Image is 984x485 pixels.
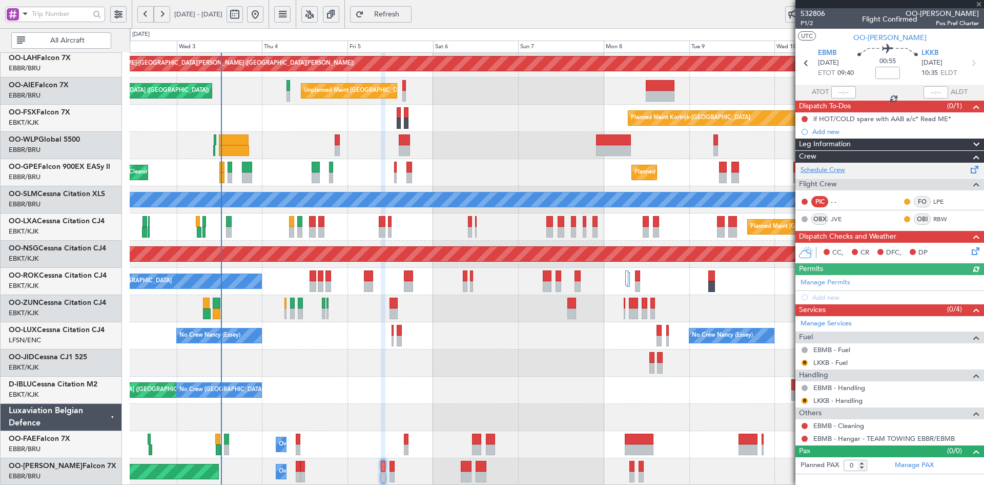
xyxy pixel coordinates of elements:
[811,214,828,225] div: OBX
[9,163,38,170] span: OO-GPE
[918,248,928,258] span: DP
[634,165,820,180] div: Planned Maint [GEOGRAPHIC_DATA] ([GEOGRAPHIC_DATA] National)
[921,68,938,79] span: 10:35
[692,328,753,343] div: No Crew Nancy (Essey)
[921,48,938,59] span: LKKB
[933,215,956,224] a: RBW
[9,390,38,399] a: EBKT/KJK
[51,56,354,71] div: Planned Maint [PERSON_NAME]-[GEOGRAPHIC_DATA][PERSON_NAME] ([GEOGRAPHIC_DATA][PERSON_NAME])
[631,110,750,126] div: Planned Maint Kortrijk-[GEOGRAPHIC_DATA]
[9,363,38,372] a: EBKT/KJK
[9,435,70,442] a: OO-FAEFalcon 7X
[9,272,39,279] span: OO-ROK
[9,354,34,361] span: OO-JID
[9,336,41,345] a: LFSN/ENC
[9,462,83,470] span: OO-[PERSON_NAME]
[799,445,810,457] span: Pax
[689,41,775,53] div: Tue 9
[9,245,106,252] a: OO-NSGCessna Citation CJ4
[9,308,38,318] a: EBKT/KJK
[347,41,433,53] div: Fri 5
[27,37,108,44] span: All Aircraft
[9,82,69,89] a: OO-AIEFalcon 7X
[799,139,851,150] span: Leg Information
[9,227,38,236] a: EBKT/KJK
[798,31,816,41] button: UTC
[9,281,38,290] a: EBKT/KJK
[799,408,822,419] span: Others
[9,354,87,361] a: OO-JIDCessna CJ1 525
[9,64,40,73] a: EBBR/BRU
[801,165,845,176] a: Schedule Crew
[11,32,111,49] button: All Aircraft
[9,118,38,127] a: EBKT/KJK
[9,54,37,62] span: OO-LAH
[933,197,956,206] a: LPE
[862,14,917,25] div: Flight Confirmed
[9,218,105,225] a: OO-LXACessna Citation CJ4
[813,345,850,354] a: EBMB - Fuel
[304,83,497,99] div: Unplanned Maint [GEOGRAPHIC_DATA] ([GEOGRAPHIC_DATA] National)
[774,41,860,53] div: Wed 10
[9,109,36,116] span: OO-FSX
[799,304,826,316] span: Services
[9,435,36,442] span: OO-FAE
[799,231,896,243] span: Dispatch Checks and Weather
[818,68,835,79] span: ETOT
[179,382,351,398] div: No Crew [GEOGRAPHIC_DATA] ([GEOGRAPHIC_DATA] National)
[811,196,828,207] div: PIC
[279,437,348,452] div: Owner Melsbroek Air Base
[812,127,979,136] div: Add new
[947,101,962,111] span: (0/1)
[179,328,240,343] div: No Crew Nancy (Essey)
[9,54,71,62] a: OO-LAHFalcon 7X
[831,215,854,224] a: JVE
[9,462,116,470] a: OO-[PERSON_NAME]Falcon 7X
[813,421,864,430] a: EBMB - Cleaning
[9,444,40,454] a: EBBR/BRU
[9,245,38,252] span: OO-NSG
[9,272,107,279] a: OO-ROKCessna Citation CJ4
[947,304,962,315] span: (0/4)
[750,219,936,235] div: Planned Maint [GEOGRAPHIC_DATA] ([GEOGRAPHIC_DATA] National)
[906,19,979,28] span: Pos Pref Charter
[879,56,896,67] span: 00:55
[895,460,934,471] a: Manage PAX
[9,200,40,209] a: EBBR/BRU
[174,10,222,19] span: [DATE] - [DATE]
[366,11,408,18] span: Refresh
[9,299,38,306] span: OO-ZUN
[914,196,931,207] div: FO
[812,87,829,98] span: ATOT
[801,460,839,471] label: Planned PAX
[799,179,837,190] span: Flight Crew
[262,41,347,53] div: Thu 4
[9,472,40,481] a: EBBR/BRU
[813,396,863,405] a: LKKB - Handling
[9,91,40,100] a: EBBR/BRU
[799,151,816,163] span: Crew
[860,248,869,258] span: CR
[91,41,177,53] div: Tue 2
[9,145,40,154] a: EBBR/BRU
[9,299,106,306] a: OO-ZUNCessna Citation CJ4
[802,360,808,366] button: R
[9,82,35,89] span: OO-AIE
[818,48,836,59] span: EBMB
[886,248,901,258] span: DFC,
[9,163,110,170] a: OO-GPEFalcon 900EX EASy II
[951,87,968,98] span: ALDT
[9,381,97,388] a: D-IBLUCessna Citation M2
[604,41,689,53] div: Mon 8
[837,68,854,79] span: 09:40
[799,370,828,381] span: Handling
[32,6,90,22] input: Trip Number
[9,326,105,334] a: OO-LUXCessna Citation CJ4
[801,319,852,329] a: Manage Services
[279,464,348,479] div: Owner Melsbroek Air Base
[9,136,38,143] span: OO-WLP
[9,254,38,263] a: EBKT/KJK
[906,8,979,19] span: OO-[PERSON_NAME]
[177,41,262,53] div: Wed 3
[831,197,854,206] div: - -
